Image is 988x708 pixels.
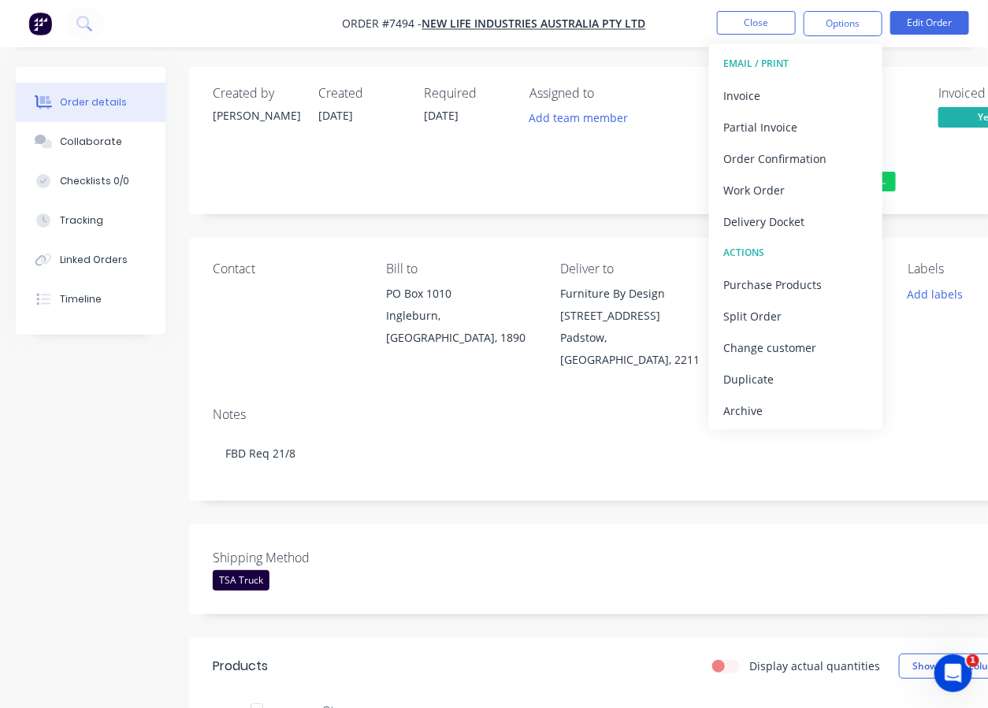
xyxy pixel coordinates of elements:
button: Timeline [16,280,165,319]
button: Options [804,11,882,36]
div: Split Order [723,305,868,328]
div: Contact [213,261,362,276]
div: Required [424,86,511,101]
div: Partial Invoice [723,116,868,139]
button: EMAIL / PRINT [709,48,882,80]
div: Order details [60,95,127,109]
button: Close [717,11,796,35]
div: Delivery Docket [723,210,868,233]
div: PO Box 1010Ingleburn, [GEOGRAPHIC_DATA], 1890 [387,283,536,349]
button: Order details [16,83,165,122]
div: Bill to [387,261,536,276]
button: Delivery Docket [709,206,882,237]
span: 1 [967,654,979,667]
button: Tracking [16,201,165,240]
div: Deliver to [560,261,709,276]
div: Ingleburn, [GEOGRAPHIC_DATA], 1890 [387,305,536,349]
button: Duplicate [709,363,882,395]
div: Tracking [60,213,103,228]
div: [PERSON_NAME] [213,107,299,124]
label: Display actual quantities [749,658,880,674]
button: Linked Orders [16,240,165,280]
label: Shipping Method [213,548,410,567]
div: Created by [213,86,299,101]
div: Products [213,657,268,676]
div: Checklists 0/0 [60,174,129,188]
button: Edit Order [890,11,969,35]
div: Furniture By Design [STREET_ADDRESS]Padstow, [GEOGRAPHIC_DATA], 2211 [560,283,709,371]
div: Work Order [723,179,868,202]
div: Created [318,86,405,101]
a: New Life Industries Australia Pty Ltd [422,17,646,32]
div: Assigned to [529,86,687,101]
button: ACTIONS [709,237,882,269]
div: PO Box 1010 [387,283,536,305]
div: Furniture By Design [STREET_ADDRESS] [560,283,709,327]
button: Checklists 0/0 [16,161,165,201]
button: Add labels [899,283,971,304]
div: Linked Orders [60,253,128,267]
div: EMAIL / PRINT [723,54,868,74]
button: Add team member [529,107,637,128]
div: Collaborate [60,135,122,149]
div: Change customer [723,336,868,359]
button: Partial Invoice [709,111,882,143]
button: Split Order [709,300,882,332]
button: Archive [709,395,882,426]
div: ACTIONS [723,243,868,263]
img: Factory [28,12,52,35]
button: Collaborate [16,122,165,161]
span: Order #7494 - [343,17,422,32]
span: [DATE] [424,108,459,123]
button: Change customer [709,332,882,363]
div: Padstow, [GEOGRAPHIC_DATA], 2211 [560,327,709,371]
div: Archive [723,399,868,422]
div: Duplicate [723,368,868,391]
button: Add team member [521,107,637,128]
button: Purchase Products [709,269,882,300]
button: Work Order [709,174,882,206]
div: TSA Truck [213,570,269,591]
button: Order Confirmation [709,143,882,174]
button: Invoice [709,80,882,111]
div: Timeline [60,292,102,306]
iframe: Intercom live chat [934,654,972,692]
div: Order Confirmation [723,147,868,170]
div: Invoice [723,84,868,107]
span: [DATE] [318,108,353,123]
div: Purchase Products [723,273,868,296]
